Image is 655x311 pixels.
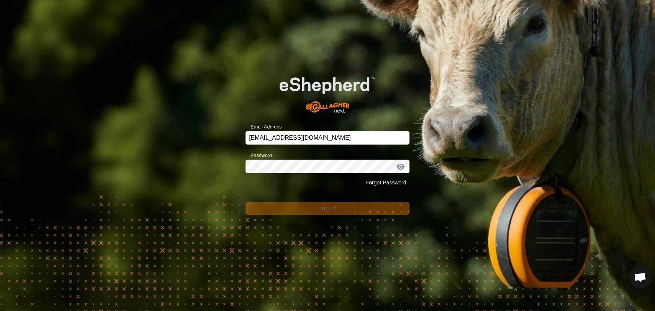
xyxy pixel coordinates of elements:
input: Email Address [245,131,409,145]
label: Password [245,152,272,159]
button: Log In [245,202,409,215]
img: E-shepherd Logo [262,63,393,119]
div: Open chat [629,266,652,288]
span: Log In [318,205,337,211]
label: Email Address [245,123,282,131]
a: Forgot Password [366,180,407,186]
